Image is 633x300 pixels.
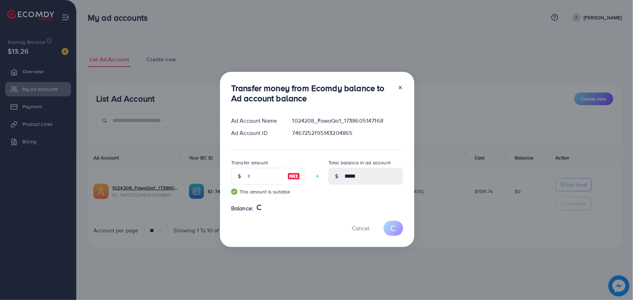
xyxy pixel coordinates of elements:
[231,159,268,166] label: Transfer amount
[231,189,237,195] img: guide
[226,129,287,137] div: Ad Account ID
[226,117,287,125] div: Ad Account Name
[231,83,392,103] h3: Transfer money from Ecomdy balance to Ad account balance
[231,188,306,195] small: This amount is suitable
[231,204,253,212] span: Balance:
[287,172,300,180] img: image
[287,117,409,125] div: 1024208_FawaQa1_1738605147168
[287,129,409,137] div: 7467252195143204865
[328,159,391,166] label: Total balance in ad account
[343,221,378,236] button: Cancel
[352,224,369,232] span: Cancel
